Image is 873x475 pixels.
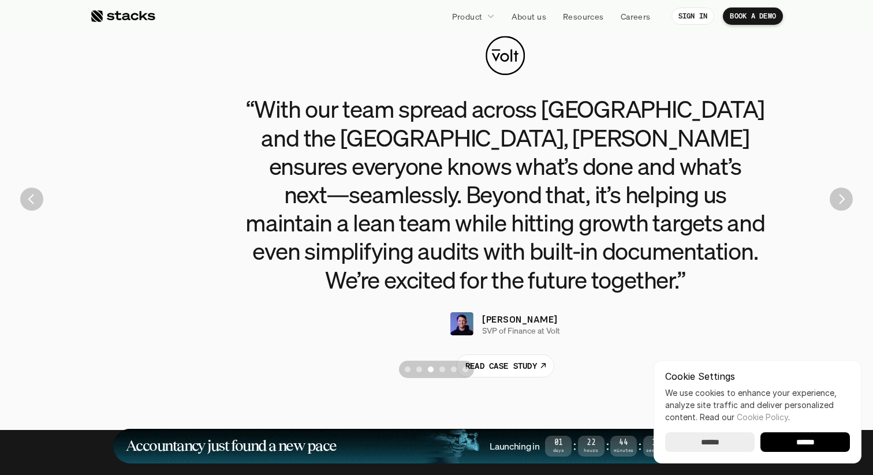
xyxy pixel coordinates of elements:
a: Accountancy just found a new paceLaunching in01Days:22Hours:44Minutes:15SecondsLEARN MORE [113,429,760,463]
h4: Launching in [490,440,539,452]
button: Previous [20,188,43,211]
img: Next Arrow [830,188,853,211]
p: Cookie Settings [665,372,850,381]
p: READ CASE STUDY [465,360,537,372]
strong: : [572,439,577,452]
a: About us [505,6,553,27]
p: SIGN IN [678,12,708,20]
span: Read our . [700,412,790,422]
p: Careers [621,10,651,23]
span: Seconds [643,448,670,452]
p: BOOK A DEMO [730,12,776,20]
strong: : [605,439,610,452]
p: We use cookies to enhance your experience, analyze site traffic and deliver personalized content. [665,387,850,423]
span: Minutes [610,448,637,452]
button: Scroll to page 2 [413,361,425,378]
h3: “With our team spread across [GEOGRAPHIC_DATA] and the [GEOGRAPHIC_DATA], [PERSON_NAME] ensures e... [245,95,765,293]
button: Scroll to page 1 [399,361,413,378]
span: 15 [643,440,670,446]
h1: Accountancy just found a new pace [126,439,337,452]
a: BOOK A DEMO [723,8,783,25]
strong: : [637,439,643,452]
a: SIGN IN [671,8,715,25]
a: Cookie Policy [737,412,788,422]
button: Next [830,188,853,211]
a: Privacy Policy [136,267,187,275]
button: Scroll to page 3 [425,361,436,378]
p: Product [452,10,483,23]
button: Scroll to page 4 [436,361,448,378]
p: About us [512,10,546,23]
button: Scroll to page 5 [448,361,460,378]
a: Careers [614,6,658,27]
span: 22 [578,440,605,446]
button: Scroll to page 6 [460,361,474,378]
p: Resources [563,10,604,23]
span: 01 [545,440,572,446]
span: 44 [610,440,637,446]
a: Resources [556,6,611,27]
span: Days [545,448,572,452]
p: SVP of Finance at Volt [482,326,560,336]
p: [PERSON_NAME] [482,312,557,326]
span: Hours [578,448,605,452]
img: Back Arrow [20,188,43,211]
